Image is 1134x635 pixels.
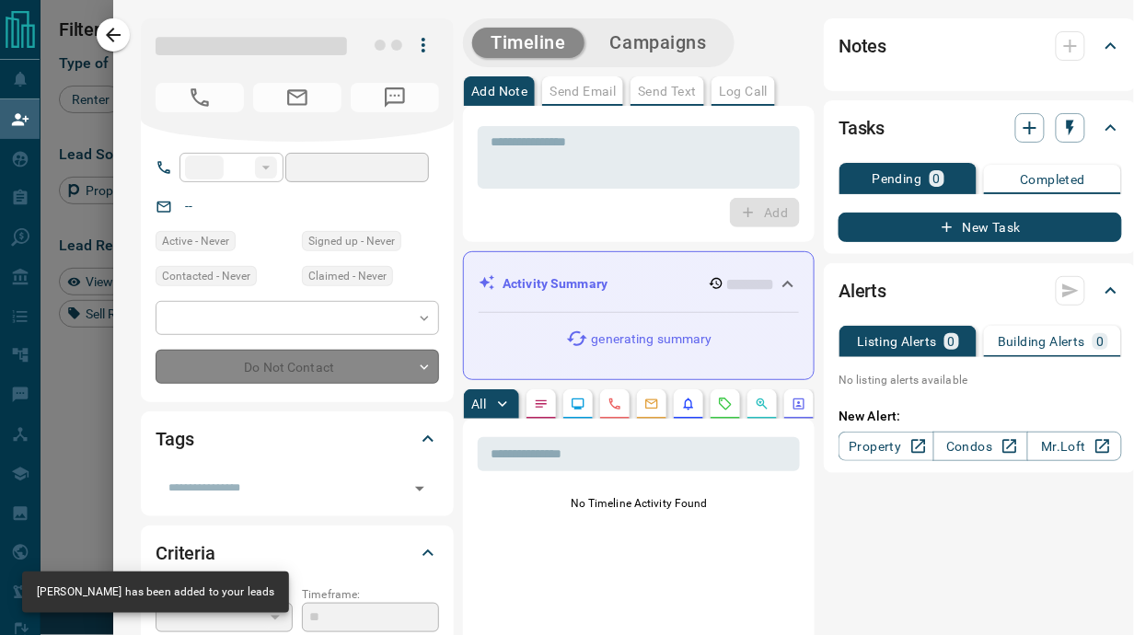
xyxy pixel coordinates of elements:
[471,398,486,410] p: All
[857,335,937,348] p: Listing Alerts
[933,172,941,185] p: 0
[571,397,585,411] svg: Lead Browsing Activity
[534,397,549,411] svg: Notes
[839,106,1122,150] div: Tasks
[308,267,387,285] span: Claimed - Never
[592,28,725,58] button: Campaigns
[644,397,659,411] svg: Emails
[839,213,1122,242] button: New Task
[839,276,886,306] h2: Alerts
[471,85,527,98] p: Add Note
[162,232,229,250] span: Active - Never
[253,83,341,112] span: No Email
[792,397,806,411] svg: Agent Actions
[839,432,933,461] a: Property
[156,531,439,575] div: Criteria
[933,432,1028,461] a: Condos
[407,476,433,502] button: Open
[472,28,584,58] button: Timeline
[156,83,244,112] span: No Number
[478,495,800,512] p: No Timeline Activity Found
[156,350,439,384] div: Do Not Contact
[1021,173,1086,186] p: Completed
[839,24,1122,68] div: Notes
[162,267,250,285] span: Contacted - Never
[1027,432,1122,461] a: Mr.Loft
[156,538,215,568] h2: Criteria
[302,586,439,603] p: Timeframe:
[948,335,955,348] p: 0
[839,113,885,143] h2: Tasks
[185,199,192,214] a: --
[839,407,1122,426] p: New Alert:
[1096,335,1104,348] p: 0
[592,329,712,349] p: generating summary
[607,397,622,411] svg: Calls
[503,274,607,294] p: Activity Summary
[839,269,1122,313] div: Alerts
[351,83,439,112] span: No Number
[839,31,886,61] h2: Notes
[479,267,799,301] div: Activity Summary
[156,417,439,461] div: Tags
[755,397,769,411] svg: Opportunities
[718,397,733,411] svg: Requests
[998,335,1085,348] p: Building Alerts
[681,397,696,411] svg: Listing Alerts
[839,372,1122,388] p: No listing alerts available
[308,232,395,250] span: Signed up - Never
[873,172,922,185] p: Pending
[156,424,193,454] h2: Tags
[37,577,274,607] div: [PERSON_NAME] has been added to your leads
